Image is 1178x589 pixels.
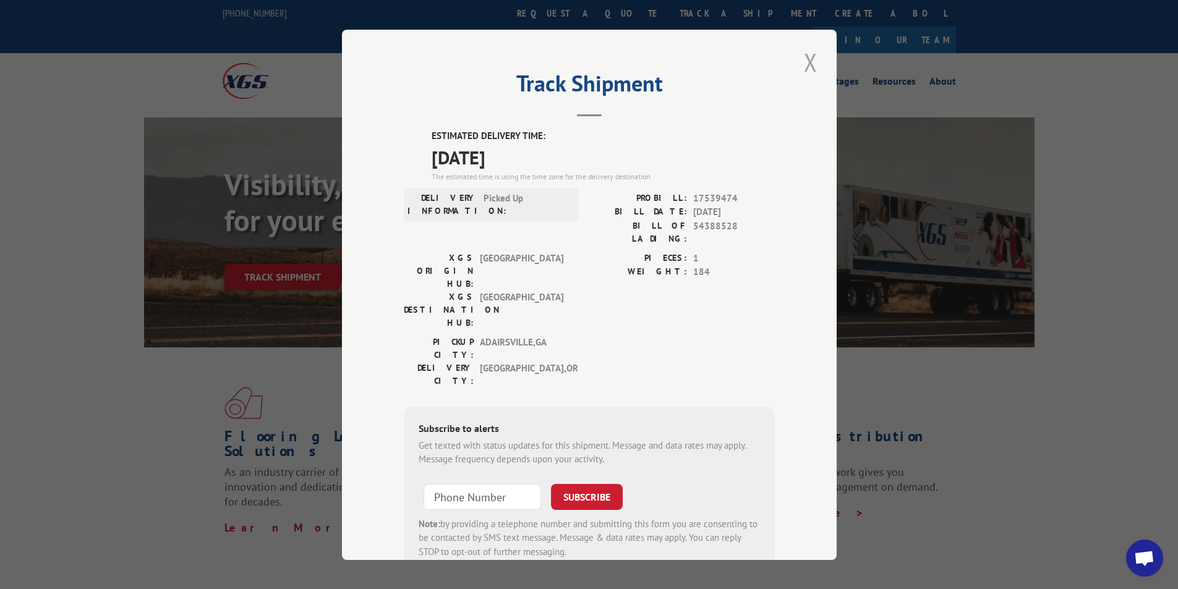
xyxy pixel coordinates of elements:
[404,75,775,98] h2: Track Shipment
[589,191,687,205] label: PROBILL:
[484,191,567,217] span: Picked Up
[419,517,440,529] strong: Note:
[480,335,563,361] span: ADAIRSVILLE , GA
[404,290,474,329] label: XGS DESTINATION HUB:
[589,251,687,265] label: PIECES:
[589,219,687,245] label: BILL OF LADING:
[419,438,760,466] div: Get texted with status updates for this shipment. Message and data rates may apply. Message frequ...
[693,219,775,245] span: 54388528
[432,171,775,182] div: The estimated time is using the time zone for the delivery destination.
[480,251,563,290] span: [GEOGRAPHIC_DATA]
[693,265,775,279] span: 184
[693,251,775,265] span: 1
[480,361,563,387] span: [GEOGRAPHIC_DATA] , OR
[589,205,687,219] label: BILL DATE:
[432,129,775,143] label: ESTIMATED DELIVERY TIME:
[800,45,821,79] button: Close modal
[480,290,563,329] span: [GEOGRAPHIC_DATA]
[589,265,687,279] label: WEIGHT:
[419,517,760,559] div: by providing a telephone number and submitting this form you are consenting to be contacted by SM...
[408,191,477,217] label: DELIVERY INFORMATION:
[419,420,760,438] div: Subscribe to alerts
[693,191,775,205] span: 17539474
[551,483,623,509] button: SUBSCRIBE
[424,483,541,509] input: Phone Number
[1126,540,1163,577] a: Open chat
[404,251,474,290] label: XGS ORIGIN HUB:
[404,335,474,361] label: PICKUP CITY:
[404,361,474,387] label: DELIVERY CITY:
[432,143,775,171] span: [DATE]
[693,205,775,219] span: [DATE]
